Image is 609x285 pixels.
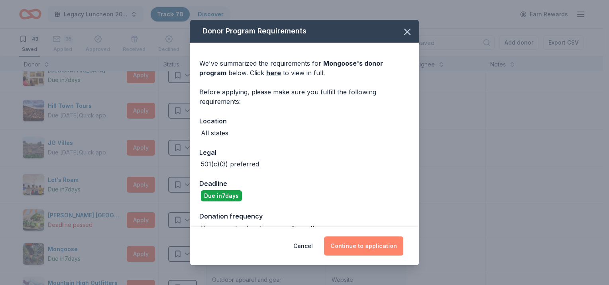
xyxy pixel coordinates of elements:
[201,159,259,169] div: 501(c)(3) preferred
[266,68,281,78] a: here
[199,178,410,189] div: Deadline
[199,147,410,158] div: Legal
[201,223,321,233] div: You can get a donation every 1 months.
[199,211,410,221] div: Donation frequency
[199,116,410,126] div: Location
[199,59,410,78] div: We've summarized the requirements for below. Click to view in full.
[293,236,313,256] button: Cancel
[324,236,403,256] button: Continue to application
[201,128,228,138] div: All states
[199,87,410,106] div: Before applying, please make sure you fulfill the following requirements:
[201,190,242,201] div: Due in 7 days
[190,20,419,43] div: Donor Program Requirements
